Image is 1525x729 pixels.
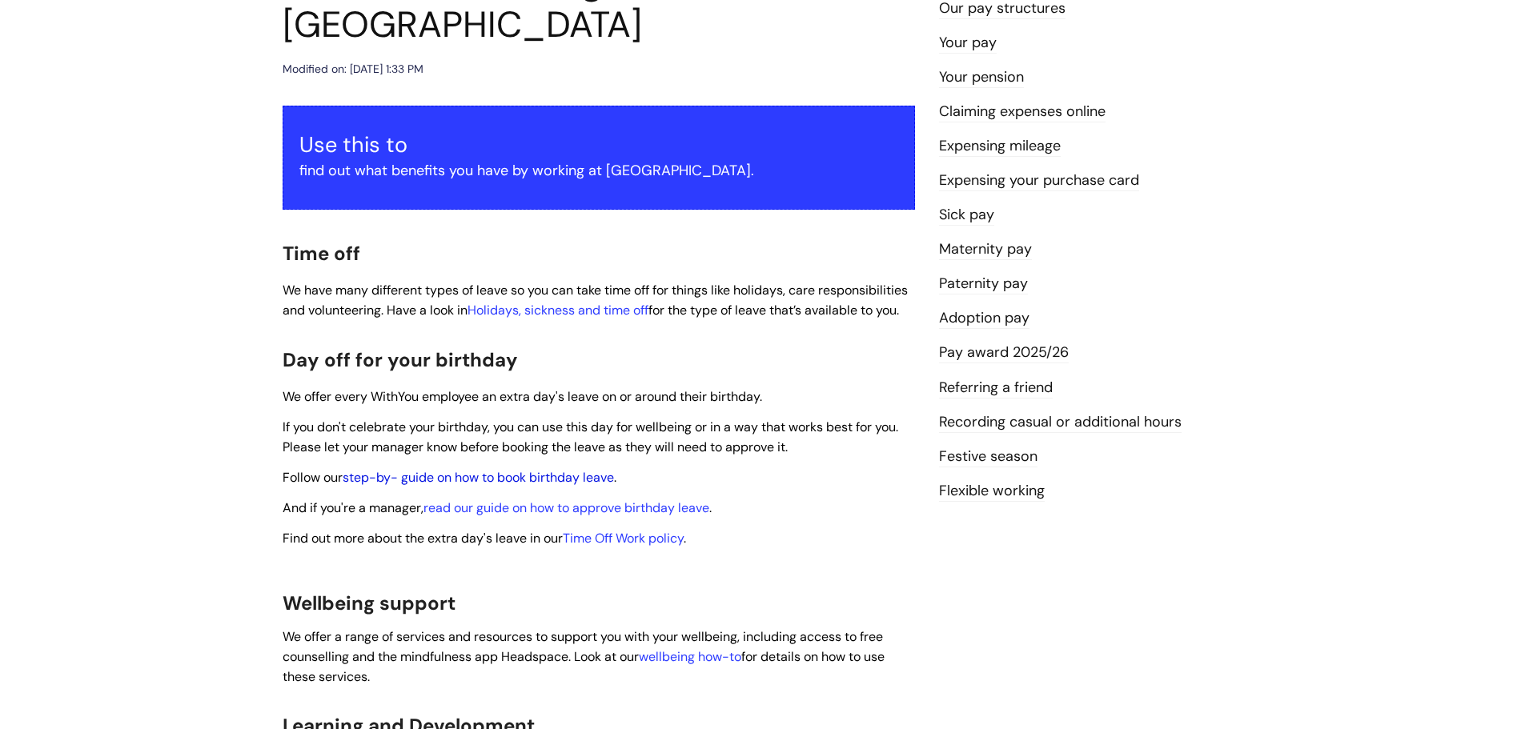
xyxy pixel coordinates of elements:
[283,388,762,405] span: We offer every WithYou employee an extra day's leave on or around their birthday.
[939,67,1024,88] a: Your pension
[283,282,908,318] span: We have many different types of leave so you can take time off for things like holidays, care res...
[283,628,885,685] span: We offer a range of services and resources to support you with your wellbeing, including access t...
[283,591,455,615] span: Wellbeing support
[563,530,684,547] a: Time Off Work policy
[939,481,1045,502] a: Flexible working
[639,648,741,665] a: wellbeing how-to
[939,378,1053,399] a: Referring a friend
[468,302,648,318] a: Holidays, sickness and time off
[939,205,994,226] a: Sick pay
[283,59,423,79] div: Modified on: [DATE] 1:33 PM
[939,102,1106,122] a: Claiming expenses online
[299,158,898,183] p: find out what benefits you have by working at [GEOGRAPHIC_DATA].
[283,530,686,547] span: Find out more about the extra day's leave in our .
[423,499,709,516] a: read our guide on how to approve birthday leave
[939,274,1028,294] a: Paternity pay
[283,241,360,266] span: Time off
[939,239,1032,260] a: Maternity pay
[939,412,1182,433] a: Recording casual or additional hours
[343,469,614,486] a: step-by- guide on how to book birthday leave
[939,308,1029,329] a: Adoption pay
[299,132,898,158] h3: Use this to
[939,170,1139,191] a: Expensing your purchase card
[939,447,1037,467] a: Festive season
[283,499,712,516] span: And if you're a manager, .
[283,469,616,486] span: Follow our .
[283,419,898,455] span: If you don't celebrate your birthday, you can use this day for wellbeing or in a way that works b...
[939,33,997,54] a: Your pay
[939,342,1069,363] a: Pay award 2025/26
[939,136,1061,157] a: Expensing mileage
[283,347,518,372] span: Day off for your birthday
